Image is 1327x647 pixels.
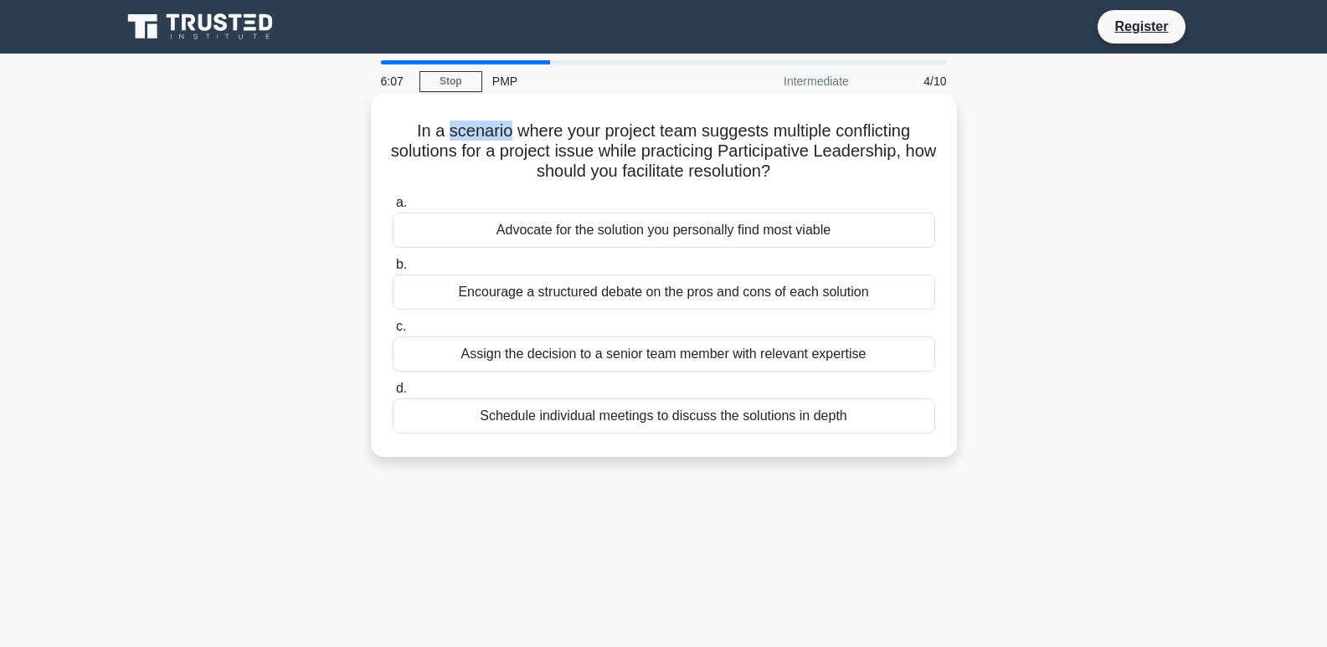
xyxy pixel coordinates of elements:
[419,71,482,92] a: Stop
[371,64,419,98] div: 6:07
[393,275,935,310] div: Encourage a structured debate on the pros and cons of each solution
[393,336,935,372] div: Assign the decision to a senior team member with relevant expertise
[396,319,406,333] span: c.
[396,195,407,209] span: a.
[393,398,935,434] div: Schedule individual meetings to discuss the solutions in depth
[396,381,407,395] span: d.
[391,121,937,182] h5: In a scenario where your project team suggests multiple conflicting solutions for a project issue...
[396,257,407,271] span: b.
[712,64,859,98] div: Intermediate
[1104,16,1178,37] a: Register
[393,213,935,248] div: Advocate for the solution you personally find most viable
[482,64,712,98] div: PMP
[859,64,957,98] div: 4/10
